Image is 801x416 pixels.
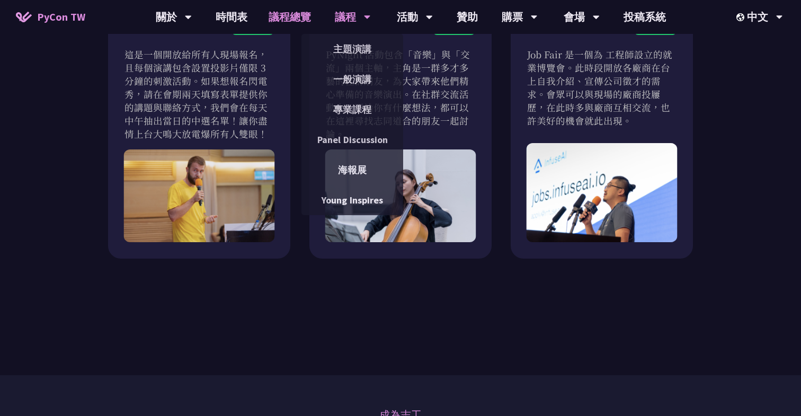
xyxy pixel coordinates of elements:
[736,13,747,21] img: Locale Icon
[301,37,403,61] a: 主題演講
[301,67,403,92] a: 一般演講
[124,149,275,242] img: Lightning Talk
[301,188,403,213] a: Young Inspires
[16,12,32,22] img: Home icon of PyCon TW 2025
[124,48,274,140] p: 這是一個開放給所有人現場報名，且每個演講包含設置投影片僅限 3 分鐘的刺激活動。如果想報名閃電秀，請在會期兩天填寫表單提供你的講題與聯絡方式，我們會在每天中午抽出當日的中選名單！讓你盡情上台大鳴...
[37,9,85,25] span: PyCon TW
[5,4,96,30] a: PyCon TW
[527,48,677,127] p: Job Fair 是一個為 工程師設立的就業博覽會。此時段開放各廠商在台上自我介紹、宣傳公司徵才的需求。會眾可以與現場的廠商投屨歷，在此時多與廠商互相交流，也許美好的機會就此出現。
[301,127,403,152] a: Panel Discussion
[527,143,678,242] img: Job Fair
[301,97,403,122] a: 專業課程
[301,157,403,182] a: 海報展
